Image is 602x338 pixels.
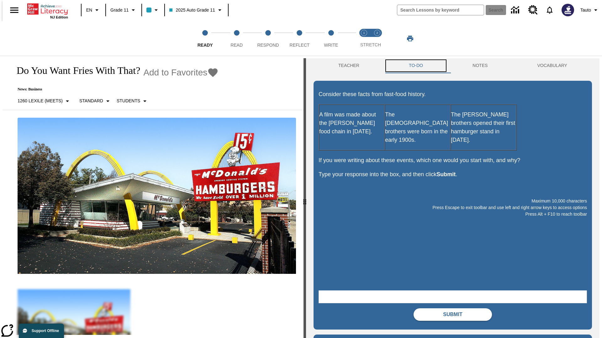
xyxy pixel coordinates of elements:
[83,4,103,16] button: Language: EN, Select a language
[110,7,129,13] span: Grade 11
[117,98,140,104] p: Students
[319,211,587,218] p: Press Alt + F10 to reach toolbar
[218,21,255,56] button: Read step 2 of 5
[10,65,140,76] h1: Do You Want Fries With That?
[15,95,74,107] button: Select Lexile, 1260 Lexile (Meets)
[368,21,386,56] button: Stretch Respond step 2 of 2
[541,2,558,18] a: Notifications
[27,2,68,19] div: Home
[451,110,516,144] p: The [PERSON_NAME] brothers opened their first hamburger stand in [DATE].
[257,43,279,48] span: Respond
[143,68,207,78] span: Add to Favorites
[304,58,306,338] div: Press Enter or Spacebar and then press right and left arrow keys to move the slider
[397,5,484,15] input: search field
[319,110,384,136] p: A film was made about the [PERSON_NAME] food chain in [DATE].
[512,58,592,73] button: VOCABULARY
[79,98,103,104] p: Standard
[525,2,541,18] a: Resource Center, Will open in new tab
[562,4,574,16] img: Avatar
[314,58,592,73] div: Instructional Panel Tabs
[436,171,456,177] strong: Submit
[3,58,304,335] div: reading
[448,58,512,73] button: NOTES
[250,21,286,56] button: Respond step 3 of 5
[144,4,162,16] button: Class color is light blue. Change class color
[108,4,140,16] button: Grade: Grade 11, Select a grade
[319,204,587,211] p: Press Escape to exit toolbar and use left and right arrow keys to access options
[360,42,381,47] span: STRETCH
[290,43,310,48] span: Reflect
[319,198,587,204] p: Maximum 10,000 characters
[306,58,599,338] div: activity
[313,21,349,56] button: Write step 5 of 5
[414,308,492,321] button: Submit
[10,87,219,92] p: News: Business
[385,110,450,144] p: The [DEMOGRAPHIC_DATA] brothers were born in the early 1900s.
[384,58,448,73] button: TO-DO
[167,4,226,16] button: Class: 2025 Auto Grade 11, Select your class
[187,21,223,56] button: Ready step 1 of 5
[169,7,215,13] span: 2025 Auto Grade 11
[319,156,587,165] p: If you were writing about these events, which one would you start with, and why?
[3,5,92,11] body: Maximum 10,000 characters Press Escape to exit toolbar and use left and right arrow keys to acces...
[558,2,578,18] button: Select a new avatar
[578,4,602,16] button: Profile/Settings
[319,90,587,99] p: Consider these facts from fast-food history.
[198,43,213,48] span: Ready
[314,58,384,73] button: Teacher
[19,324,64,338] button: Support Offline
[580,7,591,13] span: Tauto
[230,43,243,48] span: Read
[376,31,378,34] text: 2
[319,170,587,179] p: Type your response into the box, and then click .
[143,67,219,78] button: Add to Favorites - Do You Want Fries With That?
[400,33,420,44] button: Print
[114,95,151,107] button: Select Student
[507,2,525,19] a: Data Center
[5,1,24,19] button: Open side menu
[363,31,365,34] text: 1
[18,98,63,104] p: 1260 Lexile (Meets)
[86,7,92,13] span: EN
[50,15,68,19] span: NJ Edition
[324,43,338,48] span: Write
[77,95,114,107] button: Scaffolds, Standard
[18,118,296,274] img: One of the first McDonald's stores, with the iconic red sign and golden arches.
[355,21,373,56] button: Stretch Read step 1 of 2
[281,21,318,56] button: Reflect step 4 of 5
[32,329,59,333] span: Support Offline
